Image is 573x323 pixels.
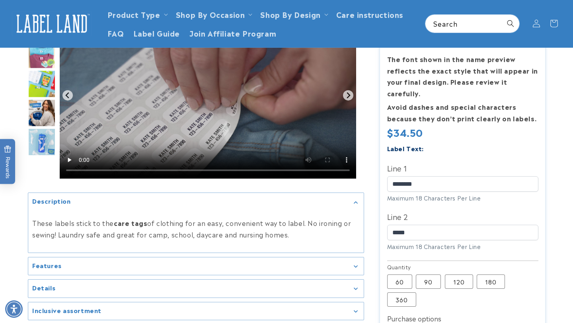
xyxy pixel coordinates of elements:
[28,41,56,69] div: Go to slide 4
[387,161,538,174] label: Line 1
[28,70,56,98] div: Go to slide 5
[445,274,473,289] label: 120
[103,5,171,23] summary: Product Type
[107,28,124,37] span: FAQ
[176,10,245,19] span: Shop By Occasion
[28,128,56,156] div: Go to slide 7
[32,197,71,205] h2: Description
[28,12,364,320] media-gallery: Gallery Viewer
[133,28,180,37] span: Label Guide
[255,5,331,23] summary: Shop By Design
[32,284,55,292] h2: Details
[260,9,320,19] a: Shop By Design
[387,274,412,289] label: 60
[387,125,423,139] span: $34.50
[416,274,441,289] label: 90
[343,90,354,101] button: Next slide
[12,11,92,36] img: Label Land
[477,274,505,289] label: 180
[28,280,364,298] summary: Details
[28,157,56,185] div: Go to slide 8
[502,15,519,32] button: Search
[28,99,56,127] div: Go to slide 6
[107,9,160,19] a: Product Type
[129,23,185,42] a: Label Guide
[28,302,364,320] summary: Inclusive assortment
[6,259,101,283] iframe: Sign Up via Text for Offers
[32,306,101,314] h2: Inclusive assortment
[387,242,538,251] div: Maximum 18 Characters Per Line
[114,218,147,228] strong: care tags
[189,28,276,37] span: Join Affiliate Program
[387,54,538,98] strong: The font shown in the name preview reflects the exact style that will appear in your final design...
[387,263,412,271] legend: Quantity
[387,144,424,153] label: Label Text:
[387,292,416,307] label: 360
[387,210,538,223] label: Line 2
[387,194,538,202] div: Maximum 18 Characters Per Line
[103,23,129,42] a: FAQ
[185,23,281,42] a: Join Affiliate Program
[28,193,364,211] summary: Description
[9,8,95,39] a: Label Land
[387,313,441,323] label: Purchase options
[331,5,408,23] a: Care instructions
[4,146,12,179] span: Rewards
[387,102,537,123] strong: Avoid dashes and special characters because they don’t print clearly on labels.
[5,300,23,318] div: Accessibility Menu
[62,90,73,101] button: Previous slide
[28,257,364,275] summary: Features
[171,5,256,23] summary: Shop By Occasion
[336,10,403,19] span: Care instructions
[32,217,360,240] p: These labels stick to the of clothing for an easy, convenient way to label. No ironing or sewing!...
